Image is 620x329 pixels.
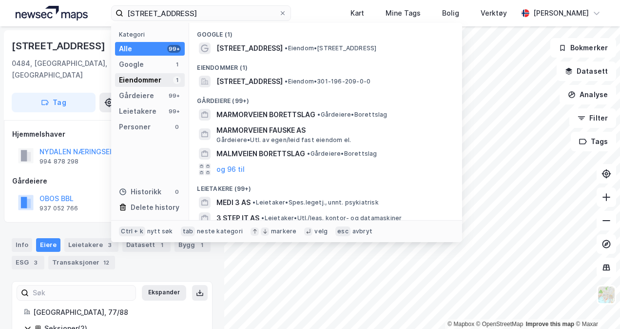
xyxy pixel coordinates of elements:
div: 3 [31,258,40,267]
div: ESG [12,256,44,269]
div: Alle [119,43,132,55]
div: avbryt [352,227,372,235]
div: Eiendommer [119,74,161,86]
div: 99+ [167,92,181,100]
div: [STREET_ADDRESS] [12,38,107,54]
div: Leietakere [119,105,156,117]
div: 99+ [167,107,181,115]
span: Leietaker • Utl./leas. kontor- og datamaskiner [261,214,402,222]
div: Gårdeiere (99+) [189,89,462,107]
a: OpenStreetMap [476,321,523,328]
div: 1 [157,240,167,250]
input: Søk [29,286,136,300]
div: 937 052 766 [39,205,78,212]
div: Personer [119,121,151,133]
div: Leietakere [64,238,118,252]
button: Tag [12,93,96,112]
div: 1 [197,240,207,250]
div: Datasett [122,238,171,252]
input: Søk på adresse, matrikkel, gårdeiere, leietakere eller personer [123,6,278,21]
div: Eiendommer (1) [189,56,462,74]
div: 99+ [167,45,181,53]
span: MALMVEIEN BORETTSLAG [216,148,305,160]
button: Datasett [557,62,616,81]
div: Mine Tags [386,7,421,19]
button: Analyse [560,85,616,104]
div: Gårdeiere [119,90,154,102]
div: [GEOGRAPHIC_DATA], 77/88 [33,307,200,318]
div: Kategori [119,31,185,38]
span: • [261,214,264,222]
button: og 96 til [216,164,245,175]
div: 0 [173,123,181,131]
span: MEDI 3 AS [216,197,251,208]
div: 0 [173,188,181,196]
div: Kart [350,7,364,19]
button: Ekspander [142,285,186,301]
div: 3 [105,240,115,250]
span: • [252,199,255,206]
div: Verktøy [481,7,507,19]
div: 994 878 298 [39,158,78,165]
div: Bolig [442,7,459,19]
button: Tags [571,132,616,151]
span: Eiendom • [STREET_ADDRESS] [285,44,376,52]
a: Improve this map [526,321,574,328]
div: Bygg [174,238,211,252]
span: Gårdeiere • Borettslag [307,150,377,158]
div: 0484, [GEOGRAPHIC_DATA], [GEOGRAPHIC_DATA] [12,58,138,81]
img: logo.a4113a55bc3d86da70a041830d287a7e.svg [16,6,88,21]
div: 12 [101,258,111,267]
div: Info [12,238,32,252]
button: Bokmerker [550,38,616,58]
a: Mapbox [447,321,474,328]
span: [STREET_ADDRESS] [216,76,283,87]
span: • [285,44,288,52]
span: Gårdeiere • Borettslag [317,111,387,119]
iframe: Chat Widget [571,282,620,329]
div: Delete history [131,202,179,213]
span: 3 STEP IT AS [216,212,259,224]
span: [STREET_ADDRESS] [216,42,283,54]
div: 1 [173,76,181,84]
div: markere [271,227,296,235]
div: [PERSON_NAME] [533,7,589,19]
span: Gårdeiere • Utl. av egen/leid fast eiendom el. [216,136,351,144]
span: MARMORVEIEN BORETTSLAG [216,109,315,121]
div: neste kategori [197,227,243,235]
span: • [307,150,310,157]
span: Leietaker • Spes.legetj., unnt. psykiatrisk [252,199,378,206]
div: Eiere [36,238,60,252]
div: esc [335,226,350,236]
div: Google [119,59,144,70]
span: MARMORVEIEN FAUSKE AS [216,124,450,136]
div: nytt søk [147,227,173,235]
div: Gårdeiere [12,175,212,187]
div: Leietakere (99+) [189,177,462,195]
div: tab [181,226,195,236]
div: Historikk [119,186,161,198]
span: • [317,111,320,118]
div: Hjemmelshaver [12,128,212,140]
div: Google (1) [189,23,462,41]
span: • [285,78,288,85]
div: velg [314,227,328,235]
div: Ctrl + k [119,226,145,236]
div: Kontrollprogram for chat [571,282,620,329]
div: 1 [173,61,181,68]
button: Filter [569,108,616,128]
div: Transaksjoner [48,256,115,269]
span: Eiendom • 301-196-209-0-0 [285,78,370,85]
